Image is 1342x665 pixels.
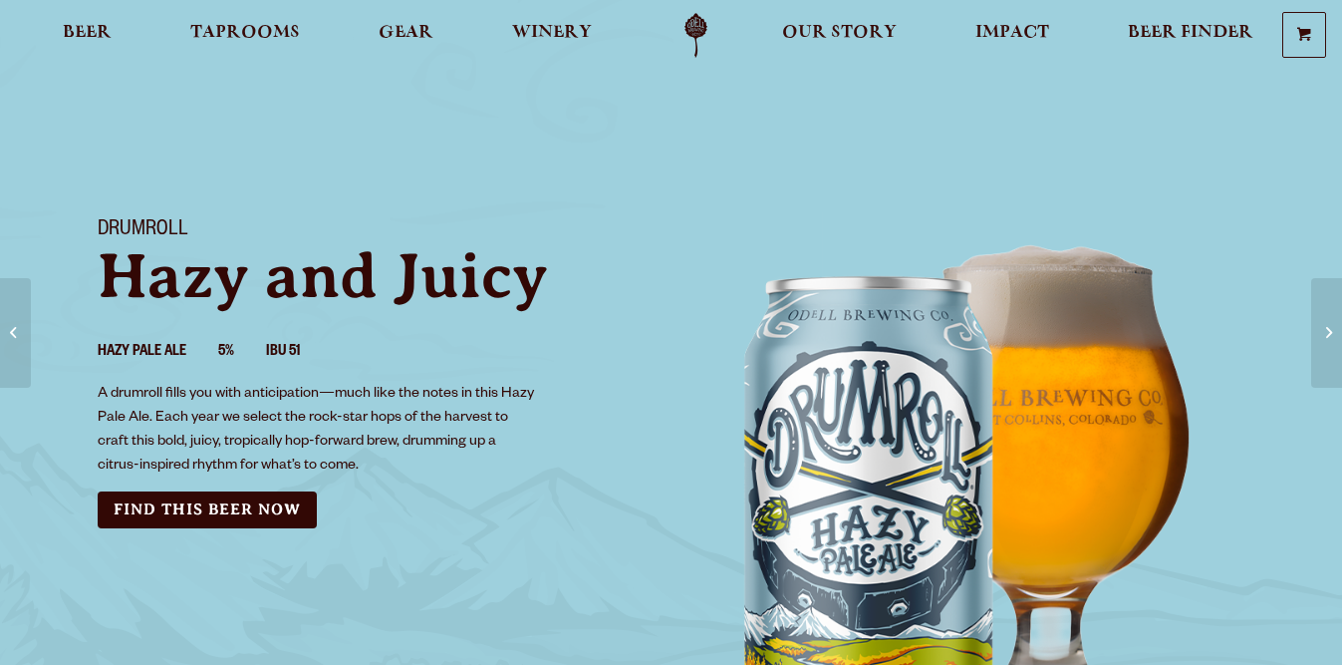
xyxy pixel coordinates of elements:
a: Taprooms [177,13,313,58]
li: Hazy Pale Ale [98,340,218,366]
li: IBU 51 [266,340,332,366]
p: Hazy and Juicy [98,244,648,308]
a: Impact [962,13,1062,58]
span: Beer Finder [1128,25,1253,41]
a: Beer [50,13,125,58]
span: Impact [975,25,1049,41]
span: Taprooms [190,25,300,41]
span: Winery [512,25,592,41]
span: Our Story [782,25,897,41]
span: Beer [63,25,112,41]
a: Odell Home [659,13,733,58]
a: Beer Finder [1115,13,1266,58]
a: Winery [499,13,605,58]
span: Gear [379,25,433,41]
a: Gear [366,13,446,58]
li: 5% [218,340,266,366]
p: A drumroll fills you with anticipation—much like the notes in this Hazy Pale Ale. Each year we se... [98,383,538,479]
h1: Drumroll [98,218,648,244]
a: Our Story [769,13,910,58]
a: Find this Beer Now [98,492,317,528]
